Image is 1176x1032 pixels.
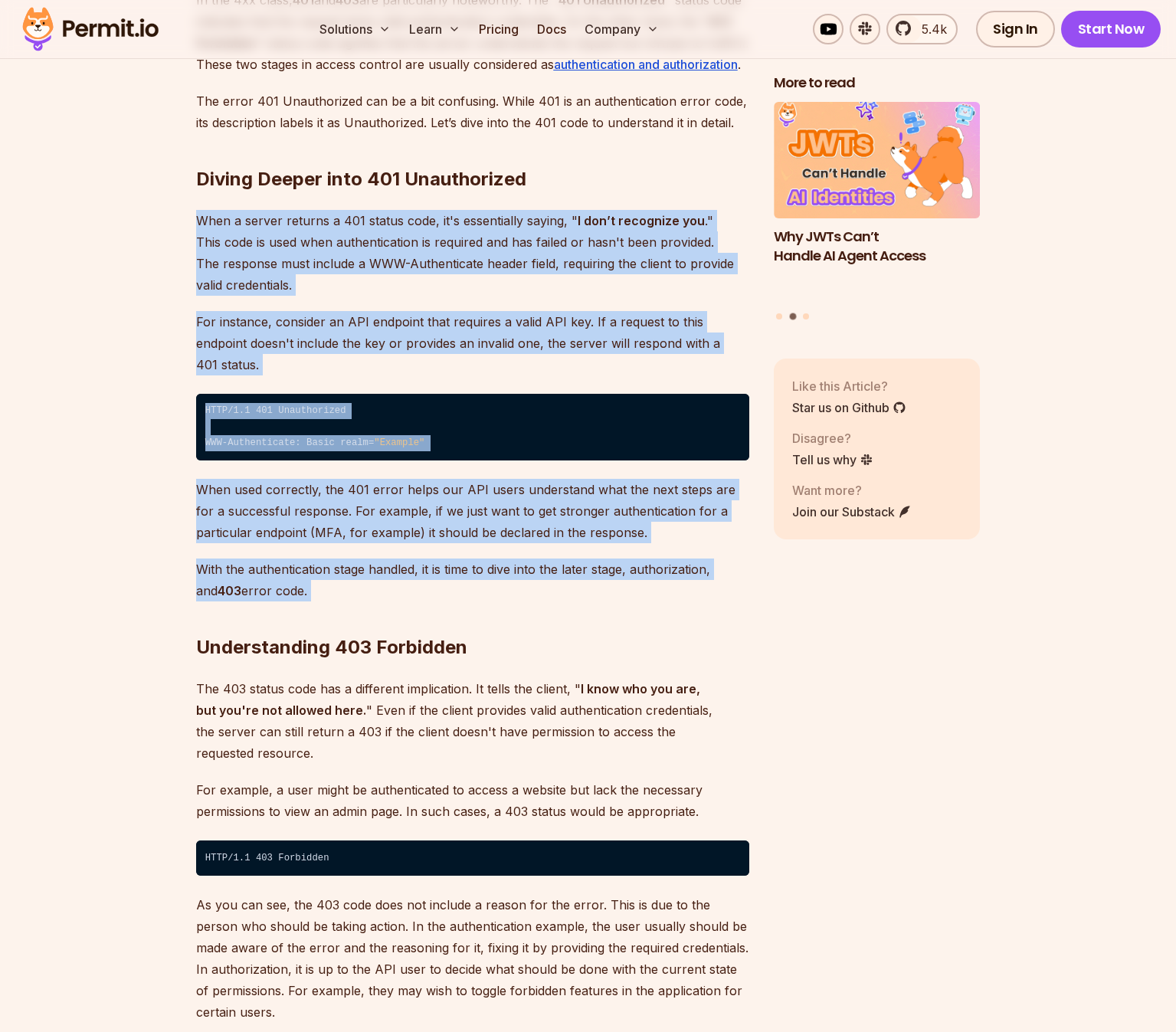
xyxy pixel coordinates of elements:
[792,450,873,468] a: Tell us why
[912,20,947,38] span: 5.4k
[196,90,749,133] p: The error 401 Unauthorized can be a bit confusing. While 401 is an authentication error code, its...
[578,213,705,228] strong: I don’t recognize you
[196,210,749,296] p: When a server returns a 401 status code, it's essentially saying, " ." This code is used when aut...
[196,106,749,192] h2: Diving Deeper into 401 Unauthorized
[15,3,165,55] img: Permit logo
[196,574,749,660] h2: Understanding 403 Forbidden
[473,14,525,44] a: Pricing
[1061,11,1161,48] a: Start Now
[196,559,749,601] p: With the authentication stage handled, it is time to dive into the later stage, authorization, an...
[196,840,749,876] code: HTTP/1.1 403 Forbidden
[554,57,738,72] a: authentication and authorization
[774,74,981,93] h2: More to read
[774,227,981,265] h3: Why JWTs Can’t Handle AI Agent Access
[196,479,749,543] p: When used correctly, the 401 error helps our API users understand what the next steps are for a s...
[792,398,906,416] a: Star us on Github
[313,14,397,44] button: Solutions
[776,313,782,319] button: Go to slide 1
[218,583,241,598] strong: 403
[803,313,809,319] button: Go to slide 3
[792,480,912,499] p: Want more?
[789,313,796,319] button: Go to slide 2
[374,437,424,448] span: "Example"
[403,14,467,44] button: Learn
[774,102,981,218] img: Why JWTs Can’t Handle AI Agent Access
[774,102,981,303] a: Why JWTs Can’t Handle AI Agent AccessWhy JWTs Can’t Handle AI Agent Access
[774,102,981,322] div: Posts
[578,14,665,44] button: Company
[792,428,873,447] p: Disagree?
[886,14,958,44] a: 5.4k
[196,894,749,1023] p: As you can see, the 403 code does not include a reason for the error. This is due to the person w...
[792,376,906,395] p: Like this Article?
[196,779,749,822] p: For example, a user might be authenticated to access a website but lack the necessary permissions...
[196,311,749,375] p: For instance, consider an API endpoint that requires a valid API key. If a request to this endpoi...
[774,102,981,303] li: 2 of 3
[531,14,572,44] a: Docs
[196,394,749,461] code: HTTP/1.1 401 Unauthorized ⁠ WWW-Authenticate: Basic realm=
[976,11,1055,48] a: Sign In
[196,678,749,764] p: The 403 status code has a different implication. It tells the client, " " Even if the client prov...
[792,502,912,520] a: Join our Substack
